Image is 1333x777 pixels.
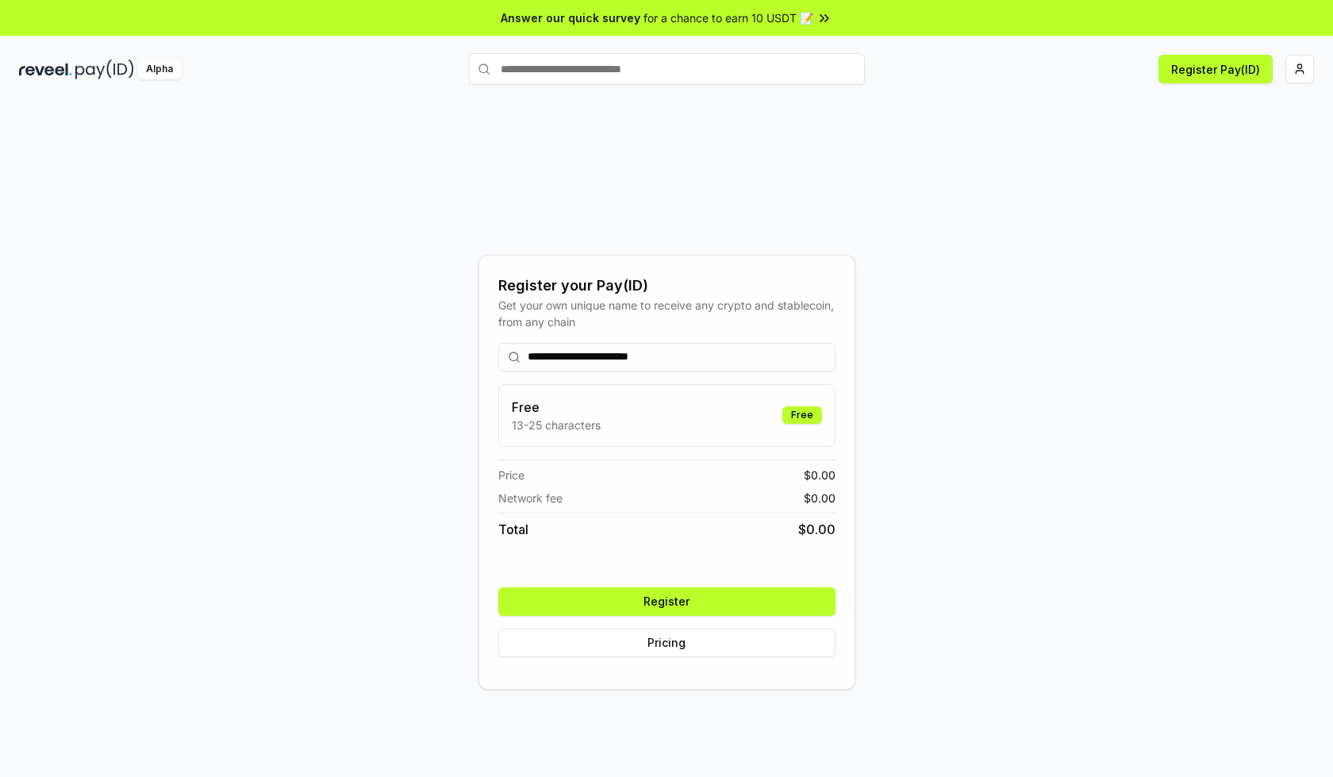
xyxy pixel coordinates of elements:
span: $ 0.00 [804,467,836,483]
img: pay_id [75,60,134,79]
span: Price [498,467,524,483]
button: Pricing [498,629,836,657]
button: Register Pay(ID) [1158,55,1273,83]
div: Get your own unique name to receive any crypto and stablecoin, from any chain [498,297,836,330]
img: reveel_dark [19,60,72,79]
span: Network fee [498,490,563,506]
h3: Free [512,398,601,417]
div: Register your Pay(ID) [498,275,836,297]
p: 13-25 characters [512,417,601,433]
span: $ 0.00 [804,490,836,506]
span: $ 0.00 [798,520,836,539]
span: Total [498,520,528,539]
button: Register [498,587,836,616]
span: Answer our quick survey [501,10,640,26]
span: for a chance to earn 10 USDT 📝 [643,10,813,26]
div: Alpha [137,60,182,79]
div: Free [782,406,822,424]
